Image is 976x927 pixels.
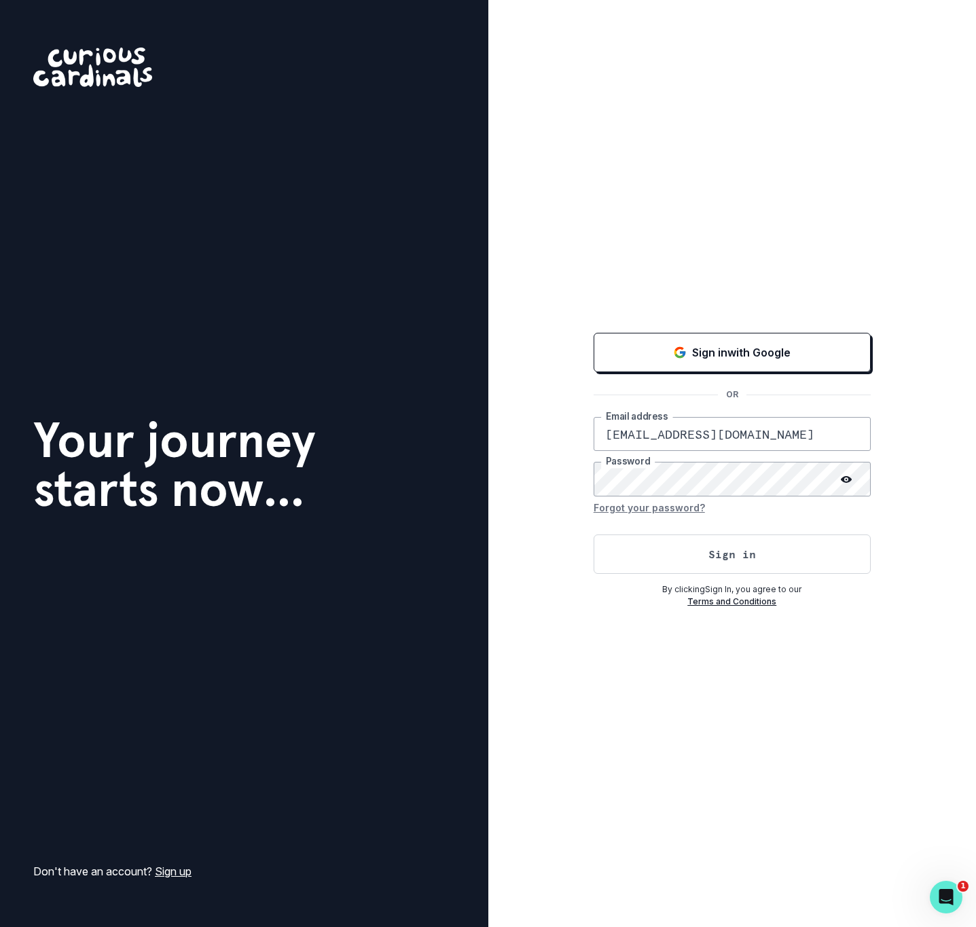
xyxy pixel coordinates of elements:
[155,865,192,878] a: Sign up
[718,388,746,401] p: OR
[594,583,871,596] p: By clicking Sign In , you agree to our
[687,596,776,606] a: Terms and Conditions
[33,416,316,513] h1: Your journey starts now...
[930,881,962,913] iframe: Intercom live chat
[692,344,791,361] p: Sign in with Google
[594,534,871,574] button: Sign in
[958,881,969,892] span: 1
[594,333,871,372] button: Sign in with Google (GSuite)
[33,863,192,879] p: Don't have an account?
[594,496,705,518] button: Forgot your password?
[33,48,152,87] img: Curious Cardinals Logo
